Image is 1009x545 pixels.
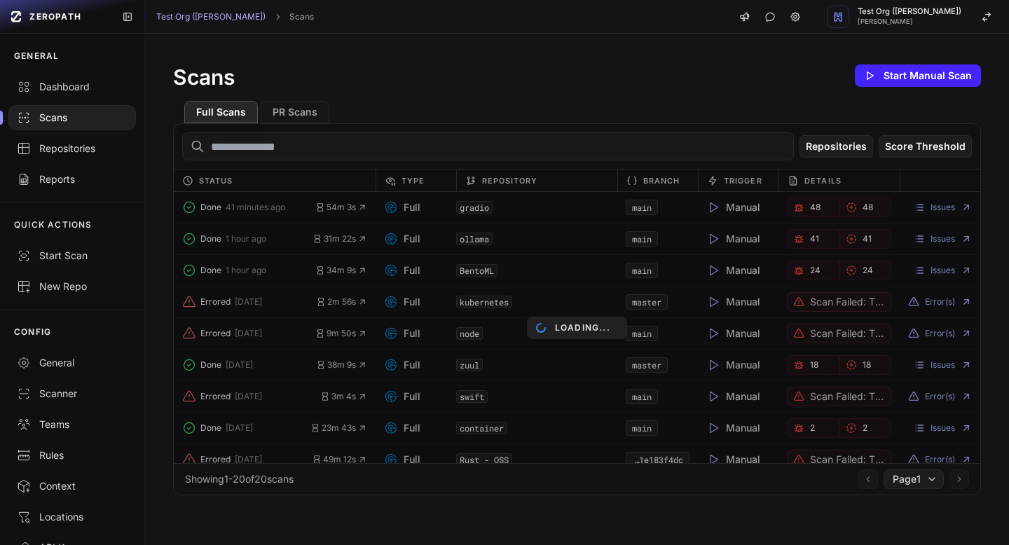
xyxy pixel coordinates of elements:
[643,172,680,189] span: Branch
[14,50,59,62] p: GENERAL
[199,172,233,189] span: Status
[804,172,842,189] span: Details
[289,11,314,22] a: Scans
[17,356,128,370] div: General
[858,18,961,25] span: [PERSON_NAME]
[17,249,128,263] div: Start Scan
[482,172,538,189] span: Repository
[17,510,128,524] div: Locations
[184,101,258,123] button: Full Scans
[17,448,128,462] div: Rules
[156,11,314,22] nav: breadcrumb
[17,418,128,432] div: Teams
[855,64,981,87] button: Start Manual Scan
[185,472,294,486] div: Showing 1 - 20 of 20 scans
[884,469,944,489] button: Page1
[799,135,873,158] button: Repositories
[173,64,235,90] h1: Scans
[893,472,921,486] span: Page 1
[17,479,128,493] div: Context
[273,12,282,22] svg: chevron right,
[17,387,128,401] div: Scanner
[17,172,128,186] div: Reports
[29,11,81,22] span: ZEROPATH
[14,219,92,230] p: QUICK ACTIONS
[401,172,425,189] span: Type
[555,322,610,333] p: Loading...
[17,280,128,294] div: New Repo
[879,135,972,158] button: Score Threshold
[261,101,329,123] button: PR Scans
[858,8,961,15] span: Test Org ([PERSON_NAME])
[17,111,128,125] div: Scans
[17,80,128,94] div: Dashboard
[6,6,111,28] a: ZEROPATH
[14,326,51,338] p: CONFIG
[17,142,128,156] div: Repositories
[724,172,762,189] span: Trigger
[156,11,266,22] a: Test Org ([PERSON_NAME])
